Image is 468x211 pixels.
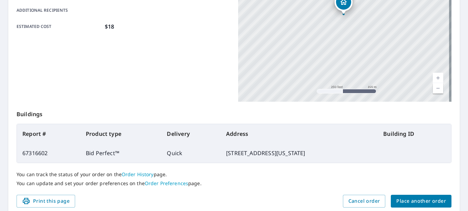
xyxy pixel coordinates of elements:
[343,195,386,208] button: Cancel order
[17,124,80,143] th: Report #
[105,22,114,31] p: $18
[145,180,188,187] a: Order Preferences
[433,83,443,93] a: Current Level 17, Zoom Out
[348,197,380,205] span: Cancel order
[17,102,451,124] p: Buildings
[221,143,378,163] td: [STREET_ADDRESS][US_STATE]
[161,124,221,143] th: Delivery
[17,7,102,13] p: Additional recipients
[22,197,70,205] span: Print this page
[17,180,451,187] p: You can update and set your order preferences on the page.
[80,143,162,163] td: Bid Perfect™
[161,143,221,163] td: Quick
[391,195,451,208] button: Place another order
[433,73,443,83] a: Current Level 17, Zoom In
[122,171,154,178] a: Order History
[396,197,446,205] span: Place another order
[17,171,451,178] p: You can track the status of your order on the page.
[80,124,162,143] th: Product type
[17,195,75,208] button: Print this page
[378,124,451,143] th: Building ID
[17,22,102,31] p: Estimated cost
[221,124,378,143] th: Address
[17,143,80,163] td: 67316602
